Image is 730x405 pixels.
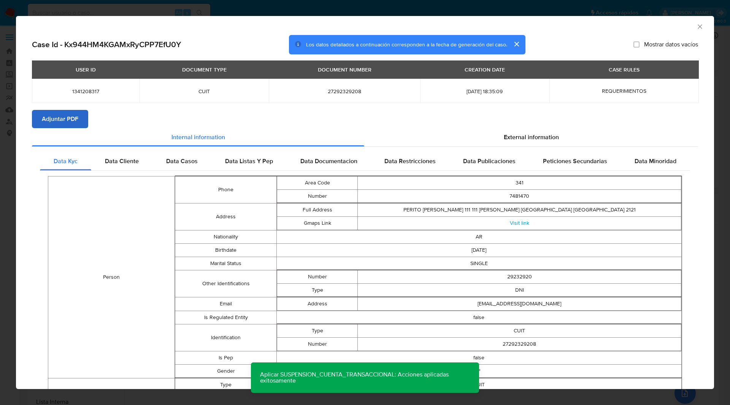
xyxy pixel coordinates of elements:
button: cerrar [507,35,525,53]
td: SINGLE [276,257,681,270]
div: CASE RULES [604,63,644,76]
div: Detailed internal info [40,152,690,170]
td: Full Address [277,203,358,216]
span: 27292329208 [278,88,411,95]
button: Adjuntar PDF [32,110,88,128]
span: CUIT [149,88,260,95]
td: Identification [48,378,175,405]
td: Gmaps Link [277,216,358,230]
td: PERITO [PERSON_NAME] 111 111 [PERSON_NAME] [GEOGRAPHIC_DATA] [GEOGRAPHIC_DATA] 2121 [358,203,681,216]
td: Is Regulated Entity [175,311,276,324]
span: External information [504,133,559,141]
td: CUIT [276,378,681,391]
td: Number [277,189,358,203]
td: Type [277,324,358,337]
span: Data Restricciones [384,157,436,165]
span: Los datos detallados a continuación corresponden a la fecha de generación del caso. [306,41,507,48]
td: Type [175,378,276,391]
span: Data Publicaciones [463,157,516,165]
td: Identification [175,324,276,351]
td: [DATE] [276,243,681,257]
div: DOCUMENT TYPE [178,63,231,76]
span: Data Kyc [54,157,78,165]
td: false [276,351,681,364]
td: false [276,311,681,324]
div: CREATION DATE [460,63,509,76]
td: 29232920 [358,270,681,283]
td: Address [175,203,276,230]
div: Detailed info [32,128,698,146]
td: Type [277,283,358,297]
div: DOCUMENT NUMBER [313,63,376,76]
td: Number [277,270,358,283]
button: Cerrar ventana [696,23,703,30]
div: closure-recommendation-modal [16,16,714,389]
td: Marital Status [175,257,276,270]
span: Adjuntar PDF [42,111,78,127]
span: REQUERIMIENTOS [602,87,646,95]
h2: Case Id - Kx944HM4KGAMxRyCPP7EfU0Y [32,40,181,49]
span: Internal information [171,133,225,141]
td: Birthdate [175,243,276,257]
div: USER ID [71,63,100,76]
td: Phone [175,176,276,203]
td: [EMAIL_ADDRESS][DOMAIN_NAME] [358,297,681,310]
td: Number [277,337,358,351]
td: 7481470 [358,189,681,203]
td: Other Identifications [175,270,276,297]
span: Mostrar datos vacíos [644,41,698,48]
td: 27292329208 [358,337,681,351]
td: Address [277,297,358,310]
span: Data Documentacion [300,157,357,165]
span: [DATE] 18:35:09 [429,88,540,95]
span: Data Cliente [105,157,139,165]
a: Visit link [510,219,529,227]
td: F [276,364,681,378]
td: Person [48,176,175,378]
td: Is Pep [175,351,276,364]
td: DNI [358,283,681,297]
td: Nationality [175,230,276,243]
td: Gender [175,364,276,378]
td: AR [276,230,681,243]
span: 1341208317 [41,88,130,95]
td: 341 [358,176,681,189]
span: Data Minoridad [635,157,676,165]
span: Peticiones Secundarias [543,157,607,165]
input: Mostrar datos vacíos [633,41,640,48]
td: CUIT [358,324,681,337]
span: Data Casos [166,157,198,165]
td: Email [175,297,276,311]
td: Area Code [277,176,358,189]
span: Data Listas Y Pep [225,157,273,165]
